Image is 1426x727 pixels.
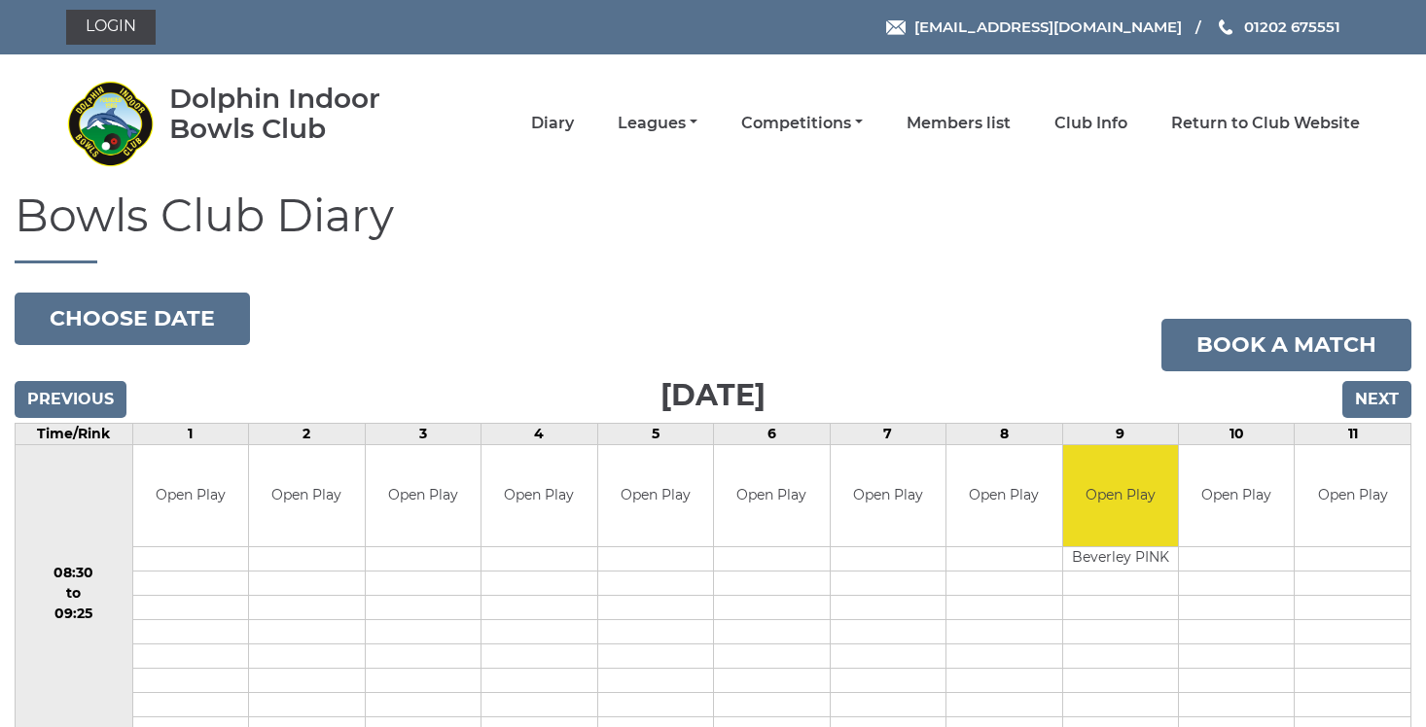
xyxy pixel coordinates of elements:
img: Email [886,20,906,35]
td: Open Play [831,445,945,547]
a: Email [EMAIL_ADDRESS][DOMAIN_NAME] [886,16,1182,38]
td: 6 [714,423,830,444]
td: Open Play [1179,445,1294,547]
a: Diary [531,113,574,134]
span: [EMAIL_ADDRESS][DOMAIN_NAME] [914,17,1182,36]
td: Beverley PINK [1063,547,1178,571]
img: Phone us [1219,19,1232,35]
a: Phone us 01202 675551 [1216,16,1340,38]
a: Return to Club Website [1171,113,1360,134]
span: 01202 675551 [1244,17,1340,36]
td: 10 [1179,423,1295,444]
td: 8 [946,423,1062,444]
td: 11 [1295,423,1411,444]
td: Open Play [249,445,364,547]
a: Competitions [741,113,863,134]
input: Previous [15,381,126,418]
td: Open Play [946,445,1061,547]
a: Leagues [618,113,697,134]
td: 1 [132,423,248,444]
td: 7 [830,423,945,444]
td: Open Play [598,445,713,547]
a: Login [66,10,156,45]
input: Next [1342,381,1411,418]
td: Open Play [366,445,481,547]
td: Open Play [1063,445,1178,547]
td: Open Play [481,445,596,547]
td: 4 [481,423,597,444]
a: Book a match [1161,319,1411,371]
td: 2 [249,423,365,444]
td: 5 [597,423,713,444]
td: Open Play [714,445,829,547]
div: Dolphin Indoor Bowls Club [169,84,437,144]
td: Time/Rink [16,423,133,444]
a: Club Info [1054,113,1127,134]
h1: Bowls Club Diary [15,191,1411,263]
td: 9 [1062,423,1178,444]
img: Dolphin Indoor Bowls Club [66,80,154,167]
a: Members list [907,113,1011,134]
td: 3 [365,423,481,444]
td: Open Play [1295,445,1410,547]
button: Choose date [15,293,250,345]
td: Open Play [133,445,248,547]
